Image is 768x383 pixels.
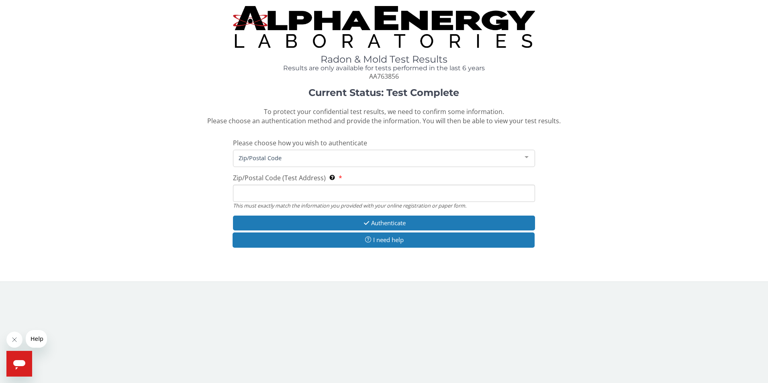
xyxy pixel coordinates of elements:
h1: Radon & Mold Test Results [233,54,535,65]
img: TightCrop.jpg [233,6,535,48]
iframe: Close message [6,332,22,348]
iframe: Message from company [26,330,47,348]
strong: Current Status: Test Complete [308,87,459,98]
span: Please choose how you wish to authenticate [233,139,367,147]
iframe: Button to launch messaging window [6,351,32,377]
button: Authenticate [233,216,535,230]
div: This must exactly match the information you provided with your online registration or paper form. [233,202,535,209]
button: I need help [233,232,535,247]
span: To protect your confidential test results, we need to confirm some information. Please choose an ... [207,107,561,125]
span: AA763856 [369,72,399,81]
span: Zip/Postal Code [237,153,519,162]
h4: Results are only available for tests performed in the last 6 years [233,65,535,72]
span: Zip/Postal Code (Test Address) [233,173,326,182]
